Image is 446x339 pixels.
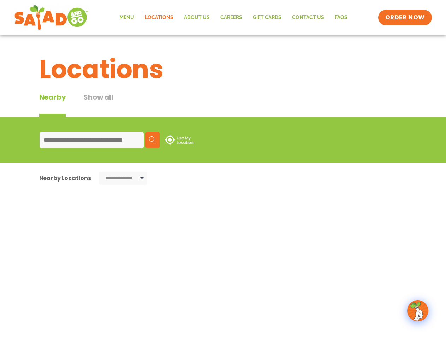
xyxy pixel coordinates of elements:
[165,135,193,145] img: use-location.svg
[39,174,91,183] div: Nearby Locations
[179,10,215,26] a: About Us
[408,301,428,321] img: wpChatIcon
[39,50,407,88] h1: Locations
[83,92,113,117] button: Show all
[14,4,89,32] img: new-SAG-logo-768×292
[287,10,329,26] a: Contact Us
[114,10,353,26] nav: Menu
[385,13,425,22] span: ORDER NOW
[139,10,179,26] a: Locations
[378,10,432,25] a: ORDER NOW
[248,10,287,26] a: GIFT CARDS
[215,10,248,26] a: Careers
[39,92,131,117] div: Tabbed content
[329,10,353,26] a: FAQs
[39,92,66,117] div: Nearby
[114,10,139,26] a: Menu
[149,136,156,143] img: search.svg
